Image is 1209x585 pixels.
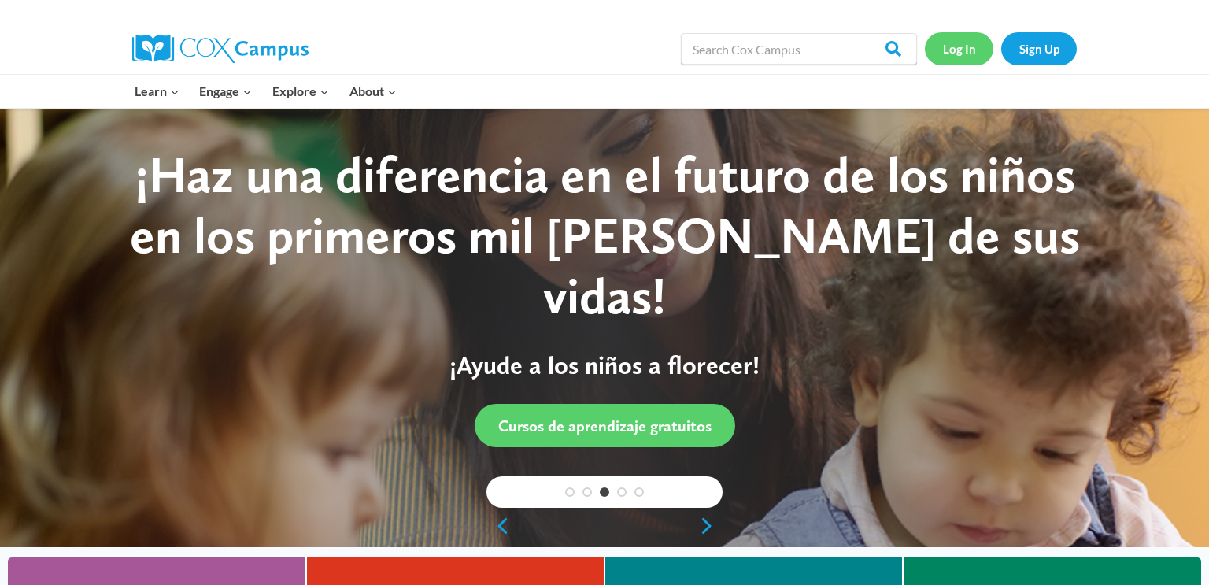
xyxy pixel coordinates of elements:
[339,75,407,108] button: Child menu of About
[113,350,1096,380] p: ¡Ayude a los niños a florecer!
[617,487,627,497] a: 4
[565,487,575,497] a: 1
[262,75,339,108] button: Child menu of Explore
[634,487,644,497] a: 5
[699,517,723,535] a: next
[681,33,917,65] input: Search Cox Campus
[925,32,993,65] a: Log In
[1001,32,1077,65] a: Sign Up
[486,510,723,542] div: content slider buttons
[582,487,592,497] a: 2
[124,75,190,108] button: Child menu of Learn
[113,145,1096,326] div: ¡Haz una diferencia en el futuro de los niños en los primeros mil [PERSON_NAME] de sus vidas!
[600,487,609,497] a: 3
[486,517,510,535] a: previous
[925,32,1077,65] nav: Secondary Navigation
[132,35,309,63] img: Cox Campus
[498,417,712,435] span: Cursos de aprendizaje gratuitos
[475,404,735,447] a: Cursos de aprendizaje gratuitos
[190,75,263,108] button: Child menu of Engage
[124,75,406,108] nav: Primary Navigation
